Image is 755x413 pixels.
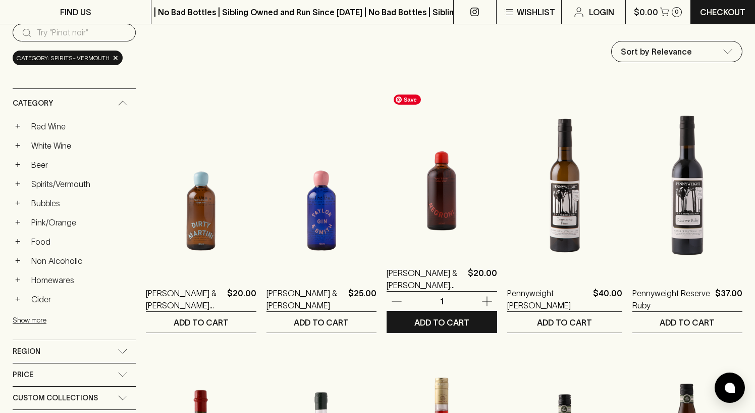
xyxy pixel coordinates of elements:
button: + [13,198,23,208]
img: Taylor & Smith Dirty Martini Cocktail [146,95,256,272]
a: Bubbles [27,195,136,212]
p: ADD TO CART [537,316,592,329]
p: $25.00 [348,287,376,311]
p: Login [589,6,614,18]
p: $20.00 [468,267,497,291]
div: Price [13,363,136,386]
span: Price [13,369,33,381]
p: $0.00 [634,6,658,18]
img: Pennyweight Constance Fino [507,95,622,272]
p: 1 [429,296,454,307]
button: + [13,160,23,170]
p: $20.00 [227,287,256,311]
a: Cider [27,291,136,308]
button: + [13,141,23,151]
span: Region [13,345,40,358]
span: × [113,53,119,63]
img: Taylor & Smith Gin [266,95,377,272]
div: Custom Collections [13,387,136,409]
button: + [13,179,23,189]
button: ADD TO CART [146,312,256,333]
img: bubble-icon [725,383,735,393]
a: Non Alcoholic [27,252,136,269]
p: $40.00 [593,287,622,311]
button: + [13,121,23,131]
p: 0 [675,9,679,15]
span: Custom Collections [13,392,98,404]
button: + [13,275,23,285]
button: ADD TO CART [387,312,497,333]
img: Taylor & Smith Negroni Cocktail [387,75,497,252]
span: Category [13,97,53,110]
a: White Wine [27,137,136,154]
p: ADD TO CART [174,316,229,329]
button: Show more [13,310,145,331]
p: Sort by Relevance [621,45,692,58]
a: Spirits/Vermouth [27,175,136,193]
p: FIND US [60,6,91,18]
div: Category [13,89,136,118]
a: Beer [27,156,136,173]
p: ADD TO CART [660,316,715,329]
a: [PERSON_NAME] & [PERSON_NAME] Dirty Martini Cocktail [146,287,223,311]
button: ADD TO CART [632,312,743,333]
button: ADD TO CART [266,312,377,333]
p: Wishlist [517,6,555,18]
p: Checkout [700,6,745,18]
button: + [13,237,23,247]
img: Pennyweight Reserve Ruby [632,95,743,272]
button: + [13,294,23,304]
p: ADD TO CART [294,316,349,329]
div: Sort by Relevance [612,41,742,62]
a: Red Wine [27,118,136,135]
button: + [13,217,23,227]
a: Pennyweight [PERSON_NAME] [507,287,589,311]
span: Category: spirits~vermouth [17,53,110,63]
a: Food [27,233,136,250]
a: Homewares [27,271,136,289]
input: Try “Pinot noir” [37,25,128,41]
p: $37.00 [715,287,742,311]
a: [PERSON_NAME] & [PERSON_NAME] [266,287,345,311]
a: Pennyweight Reserve Ruby [632,287,712,311]
p: ADD TO CART [414,316,469,329]
button: + [13,256,23,266]
a: Pink/Orange [27,214,136,231]
a: [PERSON_NAME] & [PERSON_NAME] [PERSON_NAME] Cocktail [387,267,464,291]
div: Region [13,340,136,363]
span: Save [394,95,421,105]
button: ADD TO CART [507,312,622,333]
